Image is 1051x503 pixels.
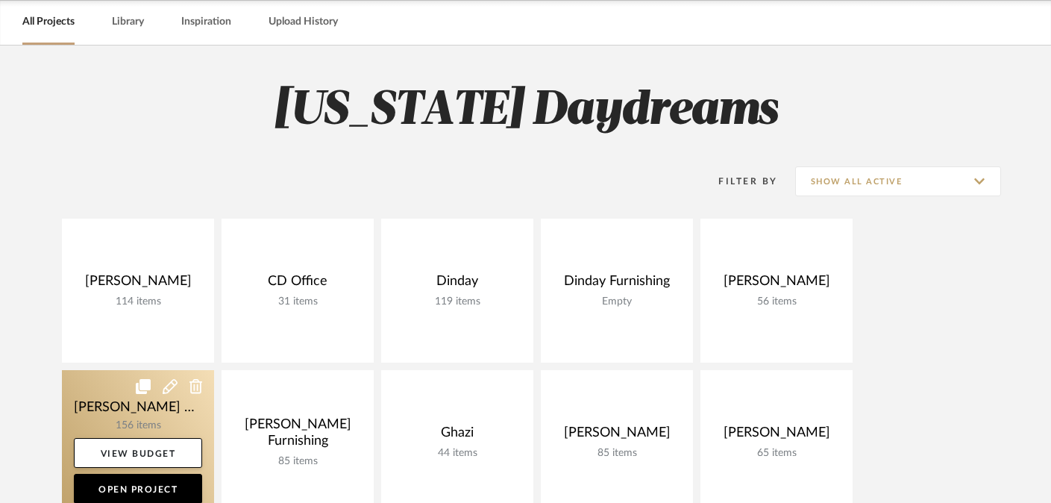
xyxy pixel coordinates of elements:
div: Empty [553,296,681,308]
div: 119 items [393,296,521,308]
div: [PERSON_NAME] Furnishing [233,416,362,455]
a: View Budget [74,438,202,468]
div: CD Office [233,273,362,296]
div: Ghazi [393,425,521,447]
a: Library [112,12,144,32]
div: Dinday [393,273,521,296]
div: [PERSON_NAME] [712,425,841,447]
div: Dinday Furnishing [553,273,681,296]
div: 85 items [553,447,681,460]
div: 65 items [712,447,841,460]
div: 56 items [712,296,841,308]
div: [PERSON_NAME] [712,273,841,296]
a: All Projects [22,12,75,32]
div: 85 items [233,455,362,468]
div: 31 items [233,296,362,308]
div: 44 items [393,447,521,460]
div: 114 items [74,296,202,308]
a: Upload History [269,12,338,32]
div: [PERSON_NAME] [74,273,202,296]
a: Inspiration [181,12,231,32]
div: [PERSON_NAME] [553,425,681,447]
div: Filter By [700,174,778,189]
